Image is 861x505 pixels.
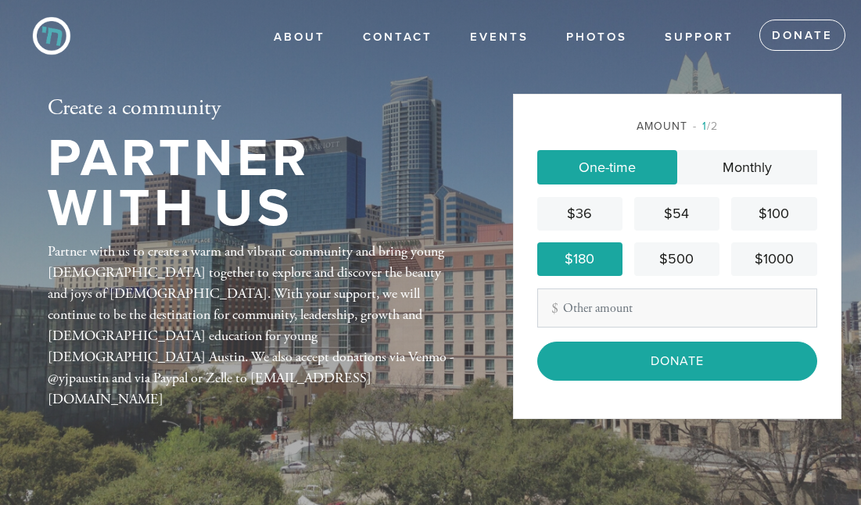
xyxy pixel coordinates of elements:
[640,203,713,224] div: $54
[737,203,810,224] div: $100
[537,288,817,328] input: Other amount
[731,242,816,276] a: $1000
[693,120,718,133] span: /2
[544,203,616,224] div: $36
[458,23,540,52] a: Events
[537,342,817,381] input: Donate
[537,118,817,134] div: Amount
[634,242,719,276] a: $500
[351,23,444,52] a: Contact
[537,150,677,184] a: One-time
[262,23,337,52] a: About
[634,197,719,231] a: $54
[544,249,616,270] div: $180
[23,8,80,64] img: CYP%20Icon-02.png
[48,95,462,122] h2: Create a community
[759,20,845,51] a: Donate
[737,249,810,270] div: $1000
[653,23,745,52] a: Support
[640,249,713,270] div: $500
[677,150,817,184] a: Monthly
[48,134,462,235] h1: Partner with Us
[554,23,639,52] a: Photos
[702,120,707,133] span: 1
[537,197,622,231] a: $36
[48,241,462,410] div: Partner with us to create a warm and vibrant community and bring young [DEMOGRAPHIC_DATA] togethe...
[537,242,622,276] a: $180
[731,197,816,231] a: $100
